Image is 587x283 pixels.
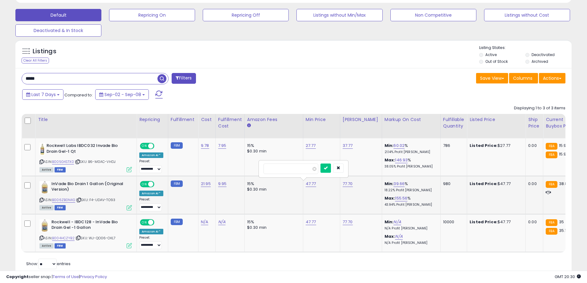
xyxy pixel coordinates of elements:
div: 0.00 [528,219,538,225]
a: B005G4STX0 [52,159,74,164]
div: 10000 [443,219,462,225]
small: FBM [171,180,183,187]
div: $0.30 min [247,225,298,230]
span: FBM [55,243,66,249]
span: All listings currently available for purchase on Amazon [39,167,54,172]
span: Sep-02 - Sep-08 [104,91,141,98]
div: Amazon AI * [139,229,163,234]
p: 18.22% Profit [PERSON_NAME] [385,188,436,192]
p: Listing States: [479,45,572,51]
button: Repricing On [109,9,195,21]
span: FBM [55,205,66,210]
div: ASIN: [39,219,132,248]
div: seller snap | | [6,274,107,280]
span: Show: entries [26,261,71,267]
button: Non Competitive [390,9,476,21]
button: Listings without Cost [484,9,570,21]
div: 0.00 [528,181,538,187]
a: 155.56 [395,195,407,201]
span: 35.15 [559,228,569,233]
div: Fulfillment Cost [218,116,242,129]
a: N/A [201,219,208,225]
div: Displaying 1 to 3 of 3 items [514,105,565,111]
a: N/A [218,219,226,225]
span: ON [141,220,148,225]
button: Columns [509,73,538,83]
div: $0.30 min [247,148,298,154]
div: 15% [247,181,298,187]
div: Title [38,116,134,123]
button: Listings without Min/Max [296,9,382,21]
a: 9.95 [218,181,227,187]
span: | SKU: F4-UDAV-TO93 [76,197,115,202]
div: Preset: [139,197,163,211]
div: 0.00 [528,143,538,148]
div: Amazon AI * [139,152,163,158]
span: OFF [153,220,163,225]
label: Deactivated [532,52,555,57]
a: 39.66 [393,181,405,187]
button: Deactivated & In Stock [15,24,101,37]
b: Max: [385,195,395,201]
img: 31waoiihu2L._SL40_.jpg [39,219,50,232]
div: 980 [443,181,462,187]
div: Preset: [139,159,163,173]
b: Rockwell - IBDC128 - InVade Bio Drain Gel -1 Gallon [51,219,126,232]
label: Archived [532,59,548,64]
span: Compared to: [64,92,93,98]
div: Markup on Cost [385,116,438,123]
div: Amazon AI * [139,191,163,196]
button: Save View [476,73,508,83]
div: Current Buybox Price [546,116,577,129]
a: 21.95 [201,181,211,187]
span: Columns [513,75,532,81]
div: ASIN: [39,181,132,210]
a: 7.95 [218,143,226,149]
a: N/A [395,233,402,240]
p: 38.05% Profit [PERSON_NAME] [385,164,436,169]
a: Terms of Use [53,274,79,280]
a: B004HCZYB2 [52,236,75,241]
b: Min: [385,143,394,148]
small: FBM [171,219,183,225]
div: Clear All Filters [22,58,49,63]
b: Max: [385,157,395,163]
div: Fulfillable Quantity [443,116,464,129]
b: Min: [385,219,394,225]
a: 77.70 [343,219,353,225]
span: FBM [55,167,66,172]
div: Fulfillment [171,116,196,123]
b: Rockwell Labs IBDC032 Invade Bio Drain Gel-1 Qt [47,143,121,156]
span: OFF [153,144,163,149]
small: FBA [546,152,557,158]
b: Max: [385,233,395,239]
span: 15.99 [559,143,569,148]
a: 47.77 [306,181,316,187]
div: 15% [247,143,298,148]
a: 77.70 [343,181,353,187]
button: Filters [172,73,196,84]
small: FBA [546,181,557,188]
small: FBA [546,228,557,235]
small: FBM [171,142,183,149]
button: Actions [539,73,565,83]
p: N/A Profit [PERSON_NAME] [385,241,436,245]
a: 9.78 [201,143,209,149]
span: 15.99 [559,151,569,157]
div: ASIN: [39,143,132,172]
div: $47.77 [470,181,521,187]
span: Last 7 Days [31,91,56,98]
span: 2025-09-16 20:30 GMT [555,274,581,280]
th: The percentage added to the cost of goods (COGS) that forms the calculator for Min & Max prices. [382,114,440,138]
span: All listings currently available for purchase on Amazon [39,205,54,210]
span: 38.8 [559,181,568,187]
p: 43.94% Profit [PERSON_NAME] [385,203,436,207]
b: Min: [385,181,394,187]
div: [PERSON_NAME] [343,116,379,123]
div: Min Price [306,116,337,123]
div: % [385,143,436,154]
span: | SKU: B6-M0AC-VHDJ [75,159,116,164]
a: 47.77 [306,219,316,225]
button: Sep-02 - Sep-08 [95,89,149,100]
small: FBA [546,219,557,226]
